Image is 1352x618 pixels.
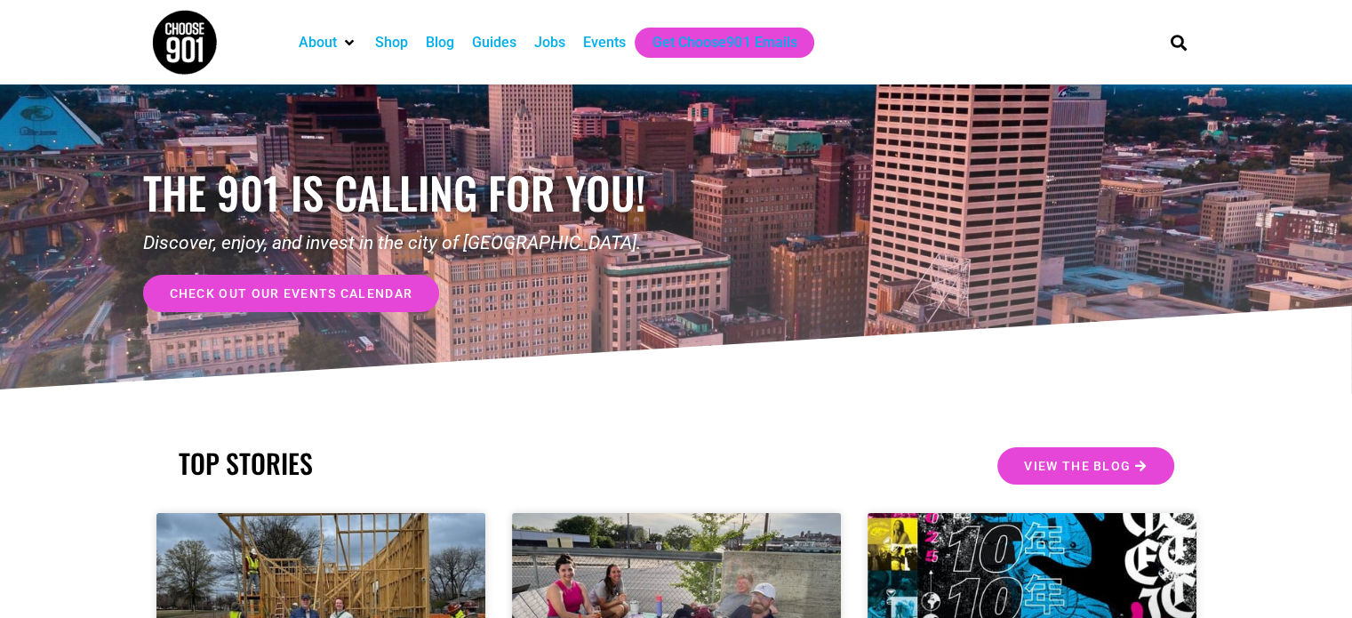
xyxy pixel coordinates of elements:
[1024,460,1131,472] span: View the Blog
[652,32,796,53] a: Get Choose901 Emails
[143,166,676,219] h1: the 901 is calling for you!
[472,32,516,53] a: Guides
[299,32,337,53] a: About
[290,28,1140,58] nav: Main nav
[143,275,440,312] a: check out our events calendar
[375,32,408,53] a: Shop
[290,28,366,58] div: About
[1164,28,1193,57] div: Search
[170,287,413,300] span: check out our events calendar
[583,32,626,53] a: Events
[426,32,454,53] a: Blog
[534,32,565,53] a: Jobs
[997,447,1173,485] a: View the Blog
[143,229,676,258] p: Discover, enjoy, and invest in the city of [GEOGRAPHIC_DATA].
[179,447,668,479] h2: TOP STORIES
